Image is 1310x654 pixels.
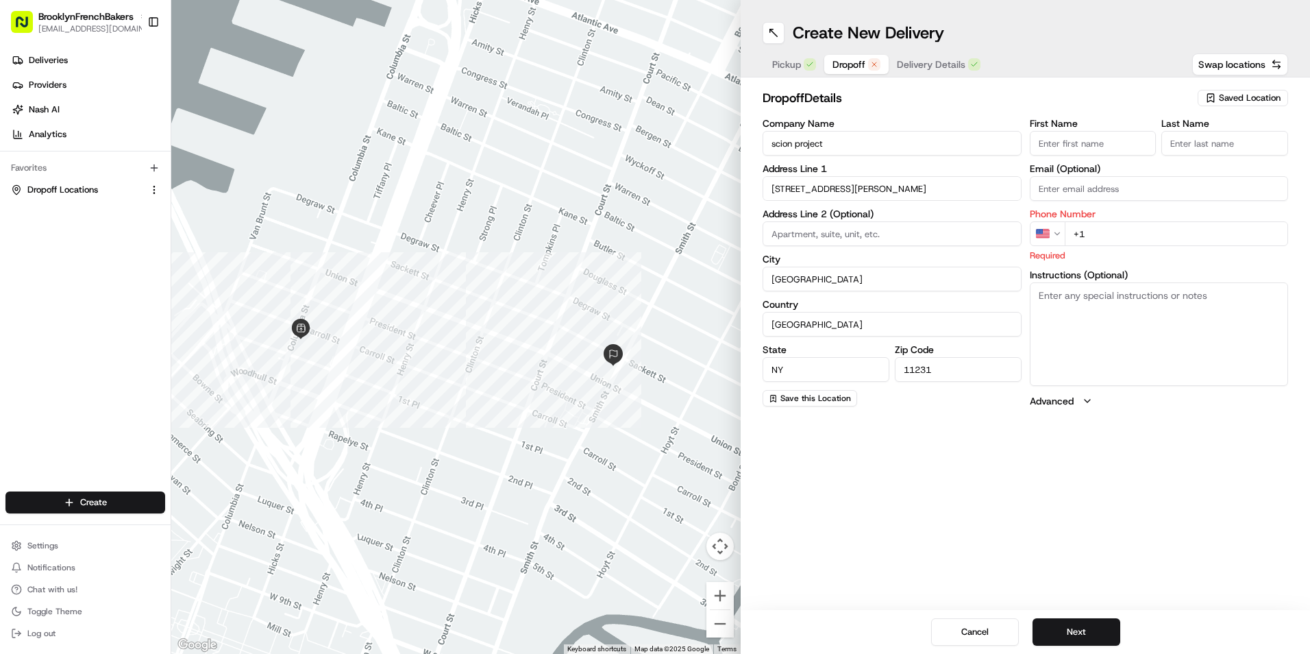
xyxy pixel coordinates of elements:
[27,306,105,320] span: Knowledge Base
[5,536,165,555] button: Settings
[931,618,1019,646] button: Cancel
[114,213,119,223] span: •
[793,22,944,44] h1: Create New Delivery
[1161,119,1288,128] label: Last Name
[5,74,171,96] a: Providers
[175,636,220,654] img: Google
[763,312,1022,337] input: Enter country
[129,306,220,320] span: API Documentation
[27,584,77,595] span: Chat with us!
[14,178,92,189] div: Past conversations
[1030,209,1289,219] label: Phone Number
[29,54,68,66] span: Deliveries
[27,184,98,196] span: Dropoff Locations
[233,135,249,152] button: Start new chat
[29,79,66,91] span: Providers
[897,58,965,71] span: Delivery Details
[175,636,220,654] a: Open this area in Google Maps (opens a new window)
[1030,119,1157,128] label: First Name
[1219,92,1281,104] span: Saved Location
[8,301,110,326] a: 📗Knowledge Base
[1161,131,1288,156] input: Enter last name
[1198,88,1288,108] button: Saved Location
[14,308,25,319] div: 📗
[763,164,1022,173] label: Address Line 1
[27,628,55,639] span: Log out
[1192,53,1288,75] button: Swap locations
[38,23,149,34] button: [EMAIL_ADDRESS][DOMAIN_NAME]
[772,58,801,71] span: Pickup
[763,345,889,354] label: State
[1030,394,1074,408] label: Advanced
[29,128,66,141] span: Analytics
[895,345,1022,354] label: Zip Code
[38,10,134,23] button: BrooklynFrenchBakers
[1033,618,1120,646] button: Next
[1030,176,1289,201] input: Enter email address
[62,131,225,145] div: Start new chat
[116,250,121,261] span: •
[763,88,1189,108] h2: dropoff Details
[11,184,143,196] a: Dropoff Locations
[5,5,142,38] button: BrooklynFrenchBakers[EMAIL_ADDRESS][DOMAIN_NAME]
[36,88,226,103] input: Clear
[27,606,82,617] span: Toggle Theme
[1065,221,1289,246] input: Enter phone number
[14,199,36,221] img: Nelly AZAMBRE
[5,179,165,201] button: Dropoff Locations
[5,157,165,179] div: Favorites
[763,300,1022,309] label: Country
[763,209,1022,219] label: Address Line 2 (Optional)
[763,390,857,407] button: Save this Location
[763,119,1022,128] label: Company Name
[14,131,38,156] img: 1736555255976-a54dd68f-1ca7-489b-9aae-adbdc363a1c4
[717,645,737,653] a: Terms (opens in new tab)
[706,610,734,638] button: Zoom out
[763,357,889,382] input: Enter state
[1030,164,1289,173] label: Email (Optional)
[42,213,111,223] span: [PERSON_NAME]
[5,492,165,513] button: Create
[5,49,171,71] a: Deliveries
[1030,249,1289,262] p: Required
[14,55,249,77] p: Welcome 👋
[97,339,166,350] a: Powered byPylon
[80,496,107,509] span: Create
[1198,58,1265,71] span: Swap locations
[136,340,166,350] span: Pylon
[5,123,171,145] a: Analytics
[5,624,165,643] button: Log out
[110,301,225,326] a: 💻API Documentation
[1030,394,1289,408] button: Advanced
[14,14,41,41] img: Nash
[763,176,1022,201] input: Enter address
[5,580,165,599] button: Chat with us!
[780,393,851,404] span: Save this Location
[706,582,734,609] button: Zoom in
[763,267,1022,291] input: Enter city
[706,533,734,560] button: Map camera controls
[763,254,1022,264] label: City
[121,213,149,223] span: [DATE]
[5,602,165,621] button: Toggle Theme
[27,540,58,551] span: Settings
[5,558,165,577] button: Notifications
[116,308,127,319] div: 💻
[5,99,171,121] a: Nash AI
[29,104,60,116] span: Nash AI
[212,175,249,192] button: See all
[27,250,38,261] img: 1736555255976-a54dd68f-1ca7-489b-9aae-adbdc363a1c4
[14,237,36,258] img: Klarizel Pensader
[832,58,865,71] span: Dropoff
[62,145,188,156] div: We're available if you need us!
[634,645,709,653] span: Map data ©2025 Google
[763,221,1022,246] input: Apartment, suite, unit, etc.
[1030,270,1289,280] label: Instructions (Optional)
[27,562,75,573] span: Notifications
[42,250,113,261] span: Klarizel Pensader
[895,357,1022,382] input: Enter zip code
[1030,131,1157,156] input: Enter first name
[123,250,151,261] span: [DATE]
